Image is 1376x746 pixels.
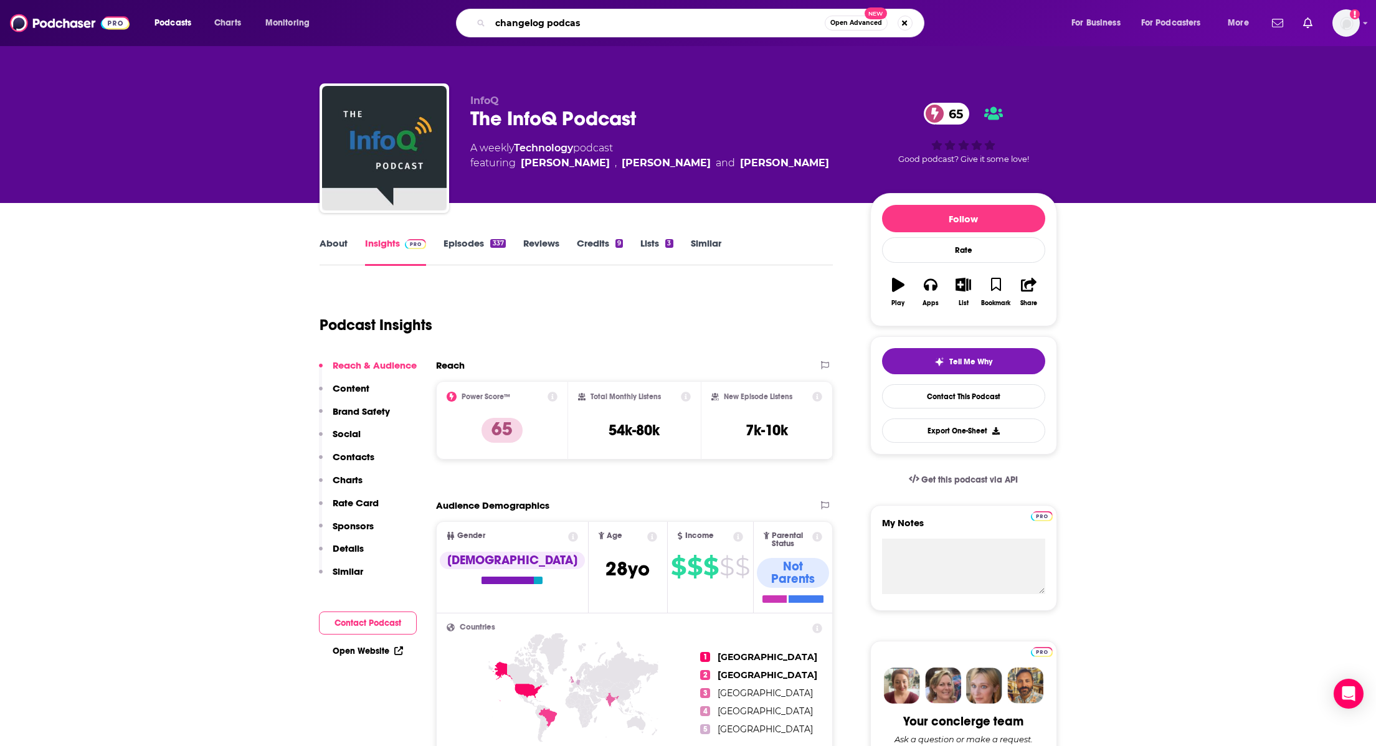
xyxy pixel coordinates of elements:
div: 65Good podcast? Give it some love! [870,95,1057,172]
p: Brand Safety [333,405,390,417]
span: 2 [700,670,710,680]
a: Pro website [1031,509,1053,521]
p: Content [333,382,369,394]
button: open menu [146,13,207,33]
span: 5 [700,724,710,734]
p: Details [333,542,364,554]
span: 3 [700,688,710,698]
button: Contacts [319,451,374,474]
a: Open Website [333,646,403,656]
div: 337 [490,239,505,248]
span: Good podcast? Give it some love! [898,154,1029,164]
div: A weekly podcast [470,141,829,171]
button: open menu [1219,13,1264,33]
span: [GEOGRAPHIC_DATA] [718,706,813,717]
img: User Profile [1332,9,1360,37]
h2: Reach [436,359,465,371]
button: Contact Podcast [319,611,417,635]
a: Lists3 [640,237,673,266]
span: [GEOGRAPHIC_DATA] [718,687,813,699]
a: Similar [691,237,721,266]
button: tell me why sparkleTell Me Why [882,348,1045,374]
span: [GEOGRAPHIC_DATA] [718,724,813,735]
button: Export One-Sheet [882,418,1045,443]
span: $ [719,557,734,577]
span: InfoQ [470,95,499,106]
button: Details [319,542,364,565]
div: 3 [665,239,673,248]
p: Social [333,428,361,440]
span: Income [685,532,714,540]
p: Charts [333,474,363,486]
input: Search podcasts, credits, & more... [490,13,825,33]
p: Sponsors [333,520,374,532]
button: Social [319,428,361,451]
button: Content [319,382,369,405]
img: Barbara Profile [925,668,961,704]
div: Open Intercom Messenger [1334,679,1364,709]
img: tell me why sparkle [934,357,944,367]
div: Play [891,300,904,307]
p: Contacts [333,451,374,463]
div: Share [1020,300,1037,307]
h2: Total Monthly Listens [591,392,661,401]
span: Age [607,532,622,540]
span: $ [735,557,749,577]
span: For Podcasters [1141,14,1201,32]
span: Open Advanced [830,20,882,26]
img: Jules Profile [966,668,1002,704]
span: $ [687,557,702,577]
div: [DEMOGRAPHIC_DATA] [440,552,585,569]
span: Logged in as TrevorC [1332,9,1360,37]
span: , [615,156,617,171]
img: The InfoQ Podcast [322,86,447,210]
a: Pro website [1031,645,1053,657]
h2: Power Score™ [462,392,510,401]
button: Share [1012,270,1045,314]
span: Countries [460,623,495,631]
span: More [1228,14,1249,32]
p: Rate Card [333,497,379,509]
span: 1 [700,652,710,662]
img: Podchaser - Follow, Share and Rate Podcasts [10,11,130,35]
h2: Audience Demographics [436,499,549,511]
a: Episodes337 [444,237,505,266]
span: Charts [214,14,241,32]
h1: Podcast Insights [320,316,432,334]
a: Technology [514,142,573,154]
img: Sydney Profile [884,668,920,704]
span: 28 yo [605,557,650,581]
span: Podcasts [154,14,191,32]
p: Reach & Audience [333,359,417,371]
button: Brand Safety [319,405,390,428]
a: Daniel Bryant [521,156,610,171]
a: 65 [924,103,969,125]
h3: 54k-80k [609,421,660,440]
button: Similar [319,565,363,588]
a: InsightsPodchaser Pro [365,237,427,266]
span: Gender [457,532,485,540]
button: Follow [882,205,1045,232]
div: Rate [882,237,1045,263]
div: 9 [615,239,623,248]
span: [GEOGRAPHIC_DATA] [718,651,817,663]
a: About [320,237,348,266]
div: Not Parents [757,558,830,588]
a: Charts [206,13,249,33]
button: Open AdvancedNew [825,16,888,31]
a: Show notifications dropdown [1298,12,1317,34]
span: Parental Status [772,532,810,548]
a: Show notifications dropdown [1267,12,1288,34]
span: Get this podcast via API [921,475,1018,485]
a: Charles Humble [740,156,829,171]
span: 4 [700,706,710,716]
button: Bookmark [980,270,1012,314]
span: New [865,7,887,19]
a: Contact This Podcast [882,384,1045,408]
div: Apps [923,300,939,307]
button: Sponsors [319,520,374,543]
button: Apps [914,270,947,314]
div: Ask a question or make a request. [894,734,1033,744]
